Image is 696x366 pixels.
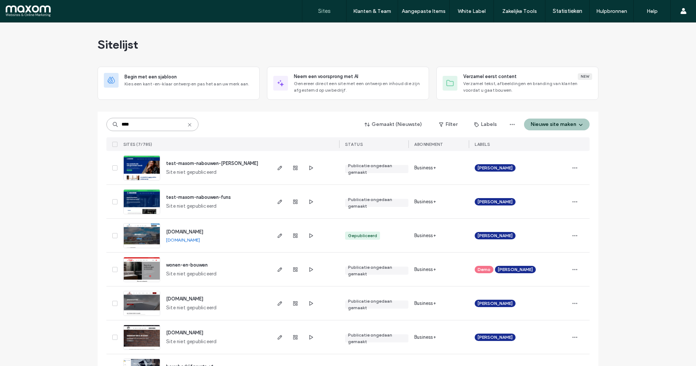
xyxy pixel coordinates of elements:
[402,8,446,14] label: Aangepaste Items
[553,8,582,14] label: Statistieken
[348,298,405,311] div: Publicatie ongedaan gemaakt
[166,304,217,312] span: Site niet gepubliceerd
[294,73,358,80] span: Neem een voorsprong met AI
[166,330,203,335] a: [DOMAIN_NAME]
[414,334,436,341] span: Business+
[502,8,537,14] label: Zakelijke Tools
[414,300,436,307] span: Business+
[358,119,429,130] button: Gemaakt (Nieuwste)
[166,169,217,176] span: Site niet gepubliceerd
[166,270,217,278] span: Site niet gepubliceerd
[414,142,443,147] span: Abonnement
[478,266,491,273] span: Demo
[294,80,423,94] span: Genereer direct een site met een ontwerp en inhoud die zijn afgestemd op uw bedrijf.
[348,232,377,239] div: Gepubliceerd
[468,119,503,130] button: Labels
[166,237,200,243] a: [DOMAIN_NAME]
[124,81,253,87] span: Kies een kant-en-klaar ontwerp en pas het aan uw merk aan.
[348,264,405,277] div: Publicatie ongedaan gemaakt
[166,229,203,235] a: [DOMAIN_NAME]
[478,198,513,205] span: [PERSON_NAME]
[353,8,391,14] label: Klanten & Team
[596,8,627,14] label: Hulpbronnen
[414,198,436,205] span: Business+
[267,67,429,100] div: Neem een voorsprong met AIGenereer direct een site met een ontwerp en inhoud die zijn afgestemd o...
[478,232,513,239] span: [PERSON_NAME]
[498,266,533,273] span: [PERSON_NAME]
[475,142,490,147] span: LABELS
[463,73,517,80] span: Verzamel eerst content
[458,8,486,14] label: White Label
[436,67,598,100] div: Verzamel eerst contentNewVerzamel tekst, afbeeldingen en branding van klanten voordat u gaat bouwen.
[345,142,363,147] span: STATUS
[348,196,405,210] div: Publicatie ongedaan gemaakt
[578,73,592,80] div: New
[414,232,436,239] span: Business+
[166,161,258,166] a: test-maxom-nabouwen-[PERSON_NAME]
[166,203,217,210] span: Site niet gepubliceerd
[166,296,203,302] a: [DOMAIN_NAME]
[414,164,436,172] span: Business+
[432,119,465,130] button: Filter
[166,262,208,268] a: wonen-en-bouwen
[98,67,260,100] div: Begin met een sjabloonKies een kant-en-klaar ontwerp en pas het aan uw merk aan.
[166,194,231,200] a: test-maxom-nabouwen-funs
[348,162,405,176] div: Publicatie ongedaan gemaakt
[98,37,138,52] span: Sitelijst
[524,119,590,130] button: Nieuwe site maken
[463,80,592,94] span: Verzamel tekst, afbeeldingen en branding van klanten voordat u gaat bouwen.
[17,5,32,12] span: Help
[414,266,436,273] span: Business+
[124,73,177,81] span: Begin met een sjabloon
[166,338,217,345] span: Site niet gepubliceerd
[478,300,513,307] span: [PERSON_NAME]
[123,142,152,147] span: Sites (7/785)
[647,8,658,14] label: Help
[348,332,405,345] div: Publicatie ongedaan gemaakt
[478,334,513,341] span: [PERSON_NAME]
[478,165,513,171] span: [PERSON_NAME]
[318,8,331,14] label: Sites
